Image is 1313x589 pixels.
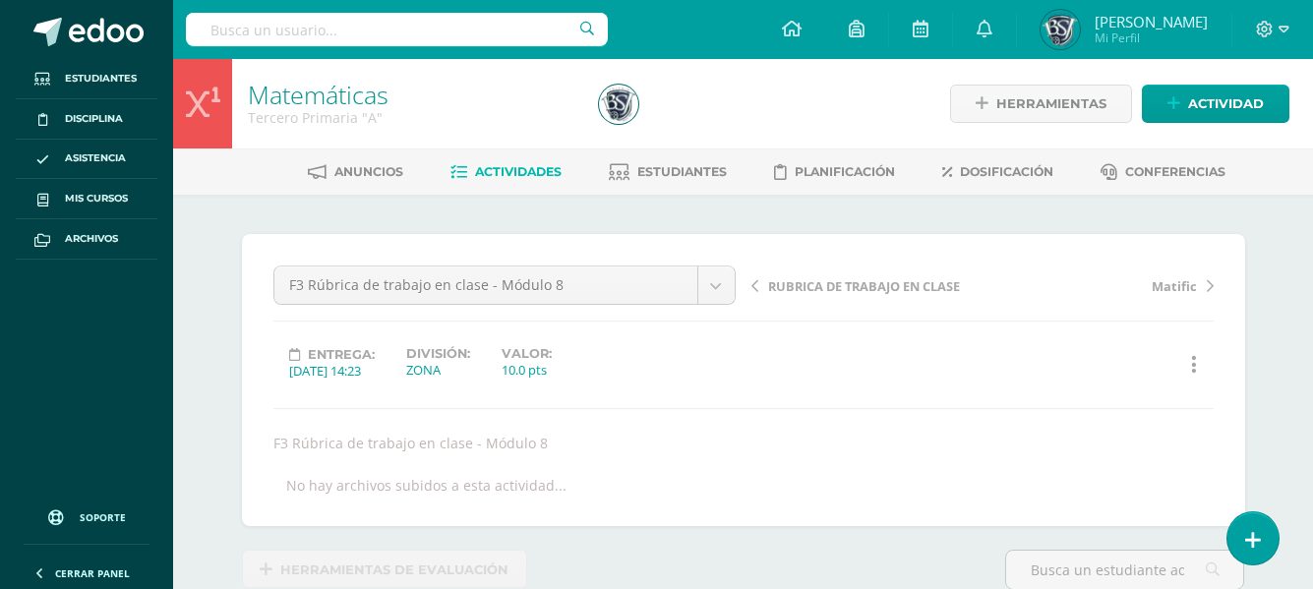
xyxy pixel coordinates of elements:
[983,275,1214,295] a: Matific
[751,275,983,295] a: RUBRICA DE TRABAJO EN CLASE
[24,491,149,539] a: Soporte
[609,156,727,188] a: Estudiantes
[942,156,1053,188] a: Dosificación
[1041,10,1080,49] img: 4ad66ca0c65d19b754e3d5d7000ffc1b.png
[80,510,126,524] span: Soporte
[16,219,157,260] a: Archivos
[16,140,157,180] a: Asistencia
[950,85,1132,123] a: Herramientas
[768,277,960,295] span: RUBRICA DE TRABAJO EN CLASE
[334,164,403,179] span: Anuncios
[286,476,567,495] div: No hay archivos subidos a esta actividad...
[774,156,895,188] a: Planificación
[308,347,375,362] span: Entrega:
[406,361,470,379] div: ZONA
[960,164,1053,179] span: Dosificación
[266,434,1222,452] div: F3 Rúbrica de trabajo en clase - Módulo 8
[248,81,575,108] h1: Matemáticas
[248,108,575,127] div: Tercero Primaria 'A'
[1095,29,1208,46] span: Mi Perfil
[406,346,470,361] label: División:
[1152,277,1197,295] span: Matific
[65,71,137,87] span: Estudiantes
[65,231,118,247] span: Archivos
[1101,156,1225,188] a: Conferencias
[1142,85,1289,123] a: Actividad
[16,99,157,140] a: Disciplina
[274,266,735,304] a: F3 Rúbrica de trabajo en clase - Módulo 8
[280,552,508,588] span: Herramientas de evaluación
[599,85,638,124] img: 4ad66ca0c65d19b754e3d5d7000ffc1b.png
[1095,12,1208,31] span: [PERSON_NAME]
[16,179,157,219] a: Mis cursos
[248,78,388,111] a: Matemáticas
[65,150,126,166] span: Asistencia
[1125,164,1225,179] span: Conferencias
[308,156,403,188] a: Anuncios
[16,59,157,99] a: Estudiantes
[795,164,895,179] span: Planificación
[502,346,552,361] label: Valor:
[502,361,552,379] div: 10.0 pts
[186,13,608,46] input: Busca un usuario...
[289,362,375,380] div: [DATE] 14:23
[996,86,1106,122] span: Herramientas
[637,164,727,179] span: Estudiantes
[475,164,562,179] span: Actividades
[289,266,683,304] span: F3 Rúbrica de trabajo en clase - Módulo 8
[55,566,130,580] span: Cerrar panel
[1006,551,1243,589] input: Busca un estudiante aquí...
[1188,86,1264,122] span: Actividad
[65,191,128,206] span: Mis cursos
[65,111,123,127] span: Disciplina
[450,156,562,188] a: Actividades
